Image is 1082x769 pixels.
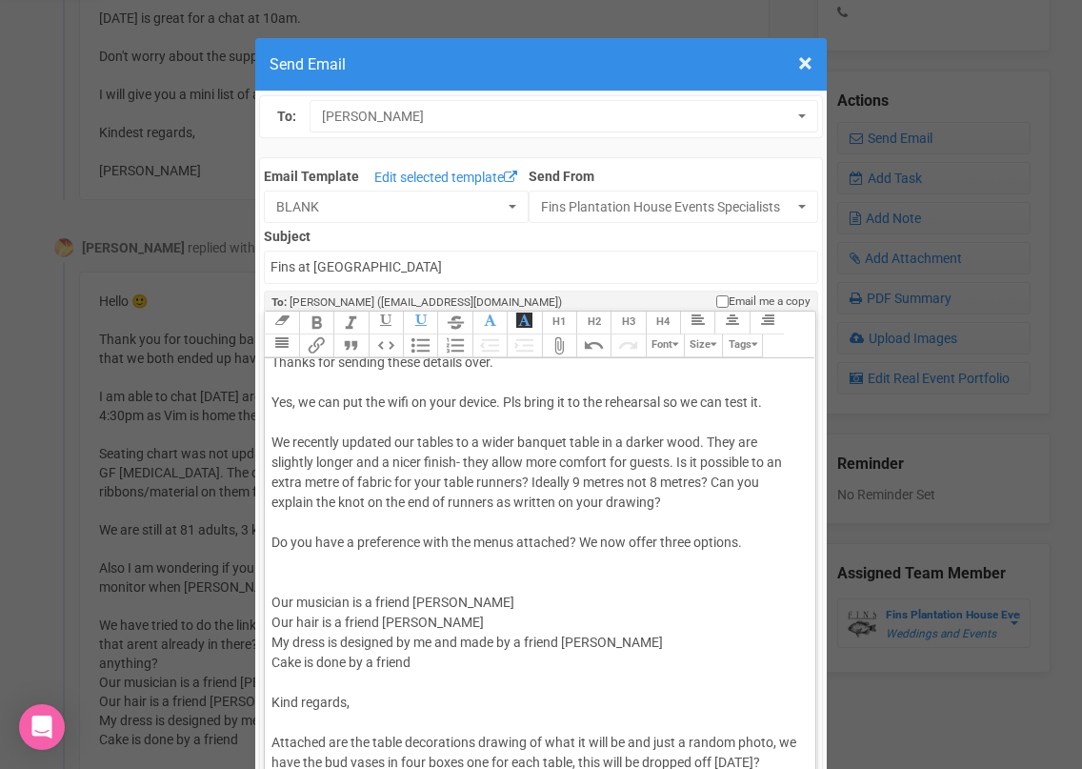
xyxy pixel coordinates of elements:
span: My dress is designed by me and made by a friend [PERSON_NAME] [271,635,663,650]
button: Font Background [507,312,541,334]
button: Heading 3 [611,312,645,334]
span: Fins Plantation House Events Specialists [541,197,793,216]
button: Underline [369,312,403,334]
button: Bold [299,312,333,334]
span: Cake is done by a friend [271,655,411,670]
button: Undo [576,334,611,357]
button: Quote [333,334,368,357]
button: Increase Level [507,334,541,357]
h4: Send Email [270,52,812,76]
button: Align Left [680,312,714,334]
span: H4 [656,315,670,328]
button: Tags [722,334,763,357]
button: Font [646,334,684,357]
button: Clear Formatting at cursor [264,312,298,334]
button: Numbers [437,334,471,357]
span: Kind regards, [271,695,350,710]
span: Our musician is a friend [PERSON_NAME] [271,595,514,610]
button: Align Center [714,312,749,334]
button: Font Colour [472,312,507,334]
span: H1 [552,315,566,328]
button: Heading 2 [576,312,611,334]
button: Italic [333,312,368,334]
a: Edit selected template [370,167,522,191]
span: Do you have a preference with the menus attached? We now offer three options. [271,535,742,550]
button: Link [299,334,333,357]
button: Bullets [403,334,437,357]
span: [PERSON_NAME] [322,107,792,126]
span: Our hair is a friend [PERSON_NAME] [271,615,484,630]
button: Redo [611,334,645,357]
span: Email me a copy [729,293,811,310]
button: Align Justified [264,334,298,357]
button: Underline Colour [403,312,437,334]
label: To: [277,107,296,127]
span: H3 [622,315,635,328]
button: Code [369,334,403,357]
button: Heading 4 [646,312,680,334]
label: Email Template [264,167,359,186]
button: Heading 1 [542,312,576,334]
span: H2 [588,315,601,328]
button: Attach Files [542,334,576,357]
label: Subject [264,223,817,246]
label: Send From [529,163,818,186]
button: Align Right [750,312,784,334]
span: [PERSON_NAME] ([EMAIL_ADDRESS][DOMAIN_NAME]) [290,295,562,309]
button: Strikethrough [437,312,471,334]
strong: To: [271,295,287,309]
div: Open Intercom Messenger [19,704,65,750]
button: Size [684,334,722,357]
button: Decrease Level [472,334,507,357]
span: × [798,48,812,79]
span: BLANK [276,197,504,216]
